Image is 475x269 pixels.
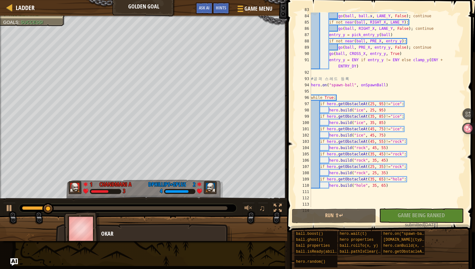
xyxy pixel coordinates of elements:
div: 84 [296,13,311,19]
img: thang_avatar_frame.png [203,181,217,194]
span: : [18,20,21,25]
div: 88 [296,38,311,44]
div: 101 [296,126,311,132]
div: 89 [296,44,311,51]
div: 106 [296,157,311,164]
div: 105 [296,151,311,157]
span: hero.random() [296,260,325,264]
button: ⌘ + P: Play [3,202,16,215]
div: 4 [160,189,162,194]
span: Hints [216,5,226,11]
div: 92 [296,69,311,76]
div: 91 [296,57,311,69]
div: 95 [296,88,311,94]
div: 97 [296,101,311,107]
div: 87 [296,32,311,38]
div: CHANDMANI A [99,180,132,189]
button: Adjust volume [242,202,255,215]
div: 99 [296,113,311,120]
span: hero.canBuild(x, y) [383,244,426,248]
span: submitted [405,222,424,227]
div: Okar [101,230,225,238]
span: hero.on("spawn-ball", f) [383,232,438,236]
span: ball.rollTo(x, y) [340,244,378,248]
div: 93 [296,76,311,82]
span: Success! [21,20,43,25]
div: 85 [296,19,311,25]
span: ball.pathIsClear(x, y) [340,250,389,254]
button: Ask AI [196,3,213,14]
div: 90 [296,51,311,57]
div: 111 [296,189,311,195]
div: 3 [123,189,125,194]
div: 86 [296,25,311,32]
button: Run ⇧↵ [292,209,376,223]
div: 114 [296,207,311,214]
button: ♫ [258,202,269,215]
div: 98 [296,107,311,113]
div: [DATE] [382,222,460,228]
div: dphillips+gplus [148,180,186,189]
div: 109 [296,176,311,182]
span: ball properties [296,244,330,248]
div: 94 [296,82,311,88]
span: ♫ [259,203,265,213]
div: 83 [296,7,311,13]
div: 113 [296,201,311,207]
div: 102 [296,132,311,138]
button: Toggle fullscreen [271,202,284,215]
span: Ask AI [199,5,210,11]
div: 100 [296,120,311,126]
span: Goals [3,20,18,25]
div: 1 [90,180,96,186]
span: hero properties [340,238,374,242]
div: 2 [189,180,195,186]
div: 112 [296,195,311,201]
img: thang_avatar_frame.png [68,181,82,194]
div: 104 [296,145,311,151]
span: hero.wait(t) [340,232,367,236]
span: hero.getObstacleAt(x, y) [383,250,438,254]
div: 108 [296,170,311,176]
div: 110 [296,182,311,189]
span: [DOMAIN_NAME](type, x, y) [383,238,440,242]
img: thang_avatar_frame.png [64,211,100,246]
span: ball.boost() [296,232,323,236]
div: 107 [296,164,311,170]
a: Ladder [13,3,35,12]
div: 103 [296,138,311,145]
div: 96 [296,94,311,101]
span: Ladder [16,3,35,12]
span: Game Menu [244,5,272,13]
button: Game Menu [232,3,276,17]
span: ball.isReady(ability) [296,250,343,254]
button: Ask AI [10,258,18,266]
span: ball.ghost() [296,238,323,242]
